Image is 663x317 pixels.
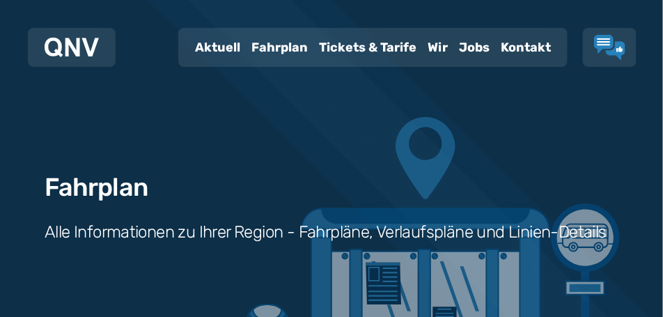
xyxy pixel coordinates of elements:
[246,29,313,65] a: Fahrplan
[495,29,556,65] a: Kontakt
[45,221,607,243] h3: Alle Informationen zu Ihrer Region - Fahrpläne, Verlaufspläne und Linien-Details
[453,29,495,65] a: Jobs
[45,33,99,61] a: QNV Logo
[45,38,99,57] img: QNV Logo
[313,29,422,65] a: Tickets & Tarife
[594,35,625,60] a: Lob & Kritik
[422,29,453,65] a: Wir
[45,173,148,201] h1: Fahrplan
[189,29,246,65] a: Aktuell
